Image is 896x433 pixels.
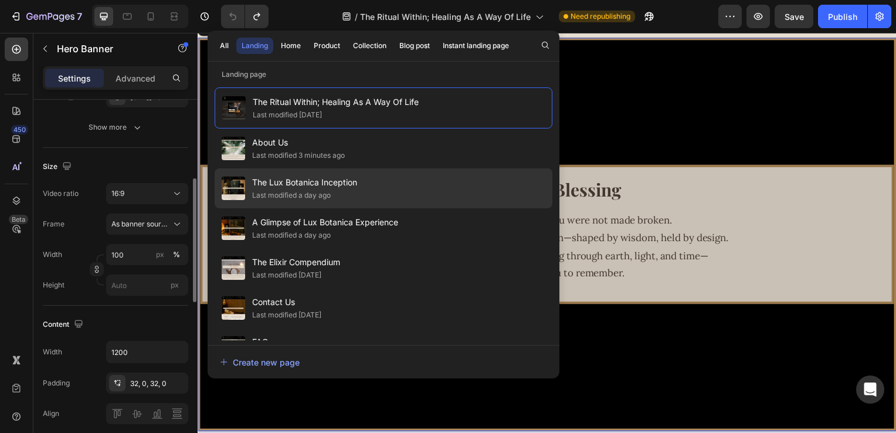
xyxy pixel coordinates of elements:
div: Last modified [DATE] [252,269,321,281]
div: Instant landing page [443,40,509,51]
button: Show more [43,117,188,138]
button: Create new page [219,350,548,374]
div: Video ratio [43,188,79,199]
span: FAQs [252,335,321,349]
div: 32, 0, 32, 0 [130,378,185,389]
label: Width [43,249,62,260]
input: Auto [107,341,188,363]
div: px [156,249,164,260]
div: Last modified a day ago [252,229,331,241]
button: px [169,248,184,262]
div: All [220,40,229,51]
div: Beta [9,215,28,224]
span: 16:9 [111,189,124,198]
p: Advanced [116,72,155,84]
div: Background Image [2,8,701,399]
div: Padding [43,378,70,388]
button: Instant landing page [437,38,514,54]
div: Align [43,408,59,419]
input: px% [106,244,188,265]
button: Collection [348,38,392,54]
iframe: Design area [198,33,896,433]
div: Last modified [DATE] [253,109,322,121]
button: Publish [818,5,867,28]
span: px [171,280,179,289]
div: Collection [353,40,386,51]
div: Home [281,40,301,51]
button: % [153,248,167,262]
button: Save [775,5,813,28]
p: Hero Banner [57,42,157,56]
button: As banner source [106,214,188,235]
div: Landing [242,40,268,51]
div: Size [43,159,74,175]
div: Last modified 3 minutes ago [252,150,345,161]
strong: A Closing Blessing [277,147,427,170]
div: % [173,249,180,260]
button: 16:9 [106,183,188,204]
div: Publish [828,11,857,23]
p: May this ritual remind you; you were not made broken. You were formed in the image of perfection—... [6,180,698,252]
input: px [106,275,188,296]
div: Last modified [DATE] [252,309,321,321]
div: Blog post [399,40,430,51]
span: Contact Us [252,295,321,309]
button: Product [308,38,345,54]
span: / [355,11,358,23]
button: Landing [236,38,273,54]
p: Settings [58,72,91,84]
span: The Lux Botanica Inception [252,175,357,190]
p: Landing page [208,69,559,80]
div: Show more [89,121,143,133]
div: Content [43,317,86,333]
button: 7 [5,5,87,28]
p: 7 [77,9,82,23]
div: Width [43,347,62,357]
video: Video [2,8,701,401]
label: Frame [43,219,65,229]
span: A Glimpse of Lux Botanica Experience [252,215,398,229]
span: The Elixir Compendium [252,255,340,269]
span: The Ritual Within; Healing As A Way Of Life [253,95,419,109]
button: Blog post [394,38,435,54]
div: Undo/Redo [221,5,269,28]
div: Create new page [220,356,300,368]
div: Product [314,40,340,51]
span: About Us [252,136,345,150]
span: Save [785,12,804,22]
label: Height [43,280,65,290]
span: Need republishing [571,11,630,22]
span: The Ritual Within; Healing As A Way Of Life [360,11,531,23]
div: Last modified a day ago [252,190,331,201]
button: Home [276,38,306,54]
div: 450 [11,125,28,134]
span: As banner source [111,219,169,229]
button: All [215,38,234,54]
div: Open Intercom Messenger [856,376,884,404]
